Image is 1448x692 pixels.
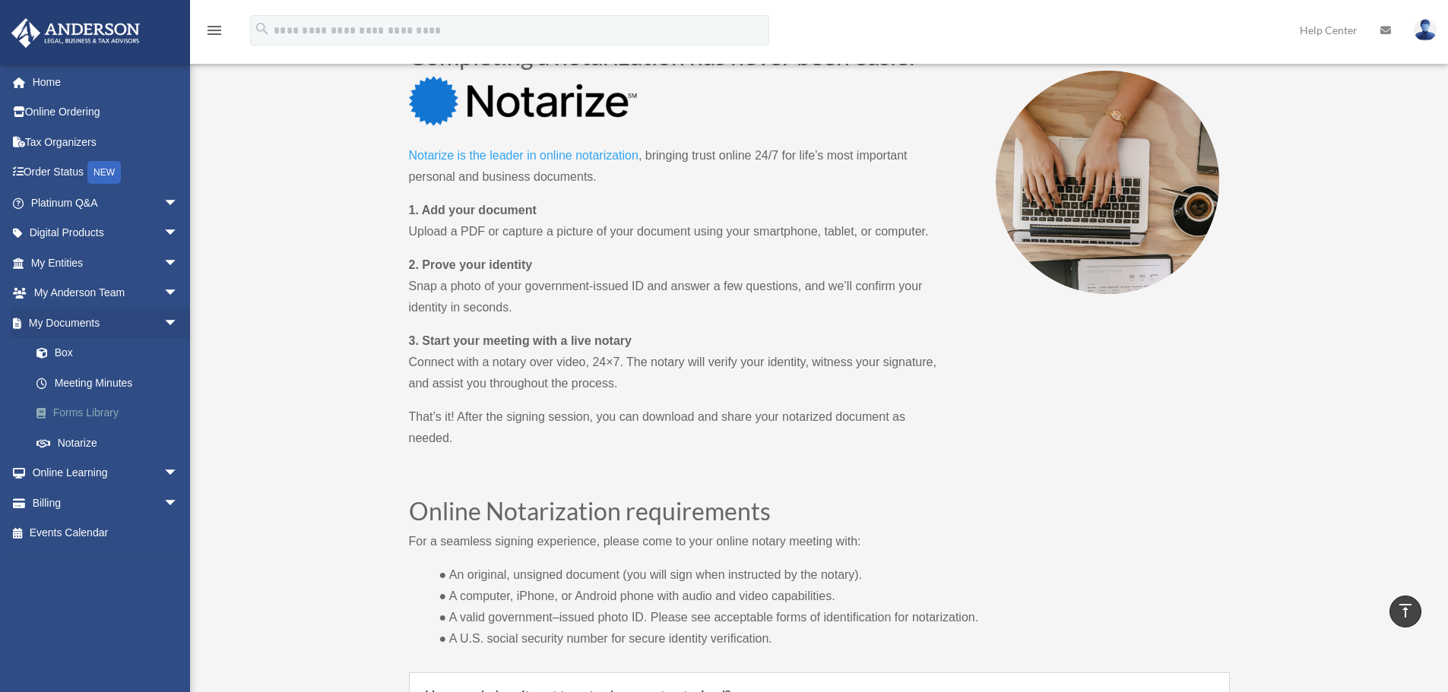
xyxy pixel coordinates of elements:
a: Digital Productsarrow_drop_down [11,218,201,248]
p: Connect with a notary over video, 24×7. The notary will verify your identity, witness your signat... [409,330,941,406]
a: Billingarrow_drop_down [11,488,201,518]
p: Upload a PDF or capture a picture of your document using your smartphone, tablet, or computer. [409,200,941,254]
strong: 1. Add your document [409,204,537,216]
p: , bringing trust online 24/7 for life’s most important personal and business documents. [409,145,941,200]
a: Notarize [21,428,194,458]
i: menu [205,21,223,39]
strong: 2. Prove your identity [409,258,533,271]
a: menu [205,27,223,39]
a: My Anderson Teamarrow_drop_down [11,278,201,308]
span: arrow_drop_down [163,458,194,489]
img: Why-notarize [996,71,1219,294]
a: vertical_align_top [1389,596,1421,627]
a: Platinum Q&Aarrow_drop_down [11,188,201,218]
a: Order StatusNEW [11,157,201,188]
p: For a seamless signing experience, please come to your online notary meeting with: [409,531,1230,564]
span: arrow_drop_down [163,248,194,279]
a: My Entitiesarrow_drop_down [11,248,201,278]
a: Box [21,338,201,368]
a: My Documentsarrow_drop_down [11,308,201,338]
img: User Pic [1414,19,1437,41]
span: arrow_drop_down [163,308,194,339]
span: arrow_drop_down [163,188,194,219]
a: Home [11,67,201,97]
span: arrow_drop_down [163,488,194,519]
i: search [254,21,271,37]
h2: Online Notarization requirements [409,499,1230,531]
a: Notarize is the leader in online notarization [409,149,638,169]
p: ● An original, unsigned document (you will sign when instructed by the notary). ● A computer, iPh... [409,564,1230,649]
span: arrow_drop_down [163,278,194,309]
strong: 3. Start your meeting with a live notary [409,334,632,347]
a: Meeting Minutes [21,368,201,398]
a: Online Learningarrow_drop_down [11,458,201,488]
p: That’s it! After the signing session, you can download and share your notarized document as needed. [409,406,941,449]
img: Anderson Advisors Platinum Portal [7,18,144,48]
div: NEW [87,161,121,184]
a: Online Ordering [11,97,201,128]
a: Tax Organizers [11,127,201,157]
i: vertical_align_top [1396,602,1415,620]
span: arrow_drop_down [163,218,194,249]
a: Forms Library [21,398,201,428]
p: Snap a photo of your government-issued ID and answer a few questions, and we’ll confirm your iden... [409,254,941,330]
a: Events Calendar [11,518,201,548]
